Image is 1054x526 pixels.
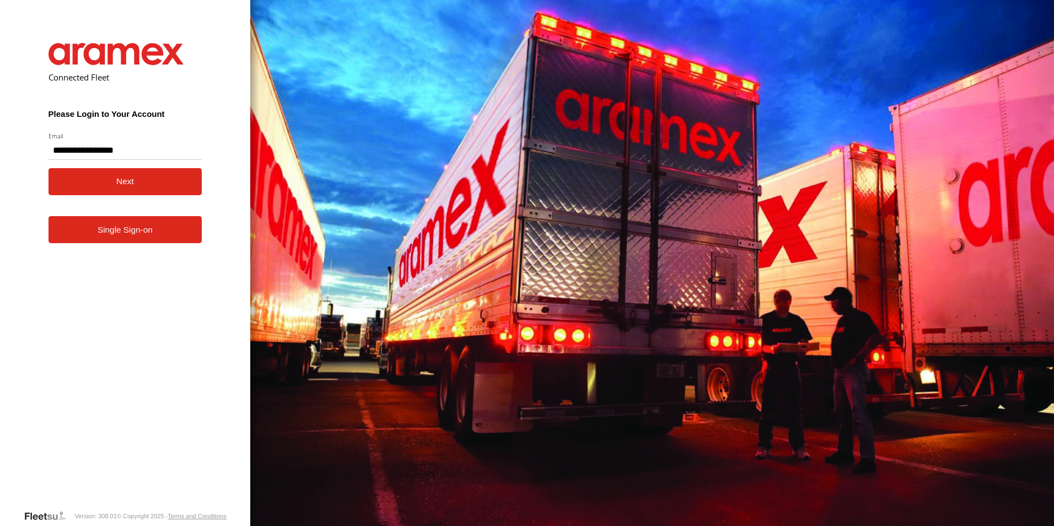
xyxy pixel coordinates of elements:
[24,511,74,522] a: Visit our Website
[74,513,116,519] div: Version: 308.01
[49,168,202,195] button: Next
[49,43,184,65] img: Aramex
[49,216,202,243] a: Single Sign-on
[168,513,226,519] a: Terms and Conditions
[49,109,202,119] h3: Please Login to Your Account
[117,513,227,519] div: © Copyright 2025 -
[49,132,202,140] label: Email
[49,72,202,83] h2: Connected Fleet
